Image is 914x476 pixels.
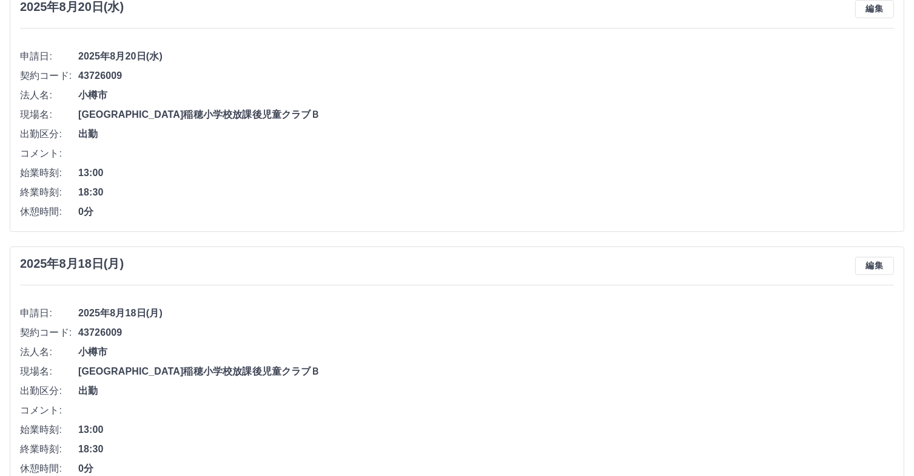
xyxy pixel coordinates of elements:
span: 小樽市 [78,345,894,359]
span: コメント: [20,146,78,161]
span: 13:00 [78,166,894,180]
span: 18:30 [78,185,894,200]
span: 出勤 [78,127,894,141]
span: 申請日: [20,306,78,321]
button: 編集 [855,257,894,275]
span: 休憩時間: [20,461,78,476]
span: 小樽市 [78,88,894,103]
span: 休憩時間: [20,205,78,219]
span: [GEOGRAPHIC_DATA]稲穂小学校放課後児童クラブＢ [78,364,894,379]
span: 0分 [78,205,894,219]
span: 法人名: [20,345,78,359]
span: [GEOGRAPHIC_DATA]稲穂小学校放課後児童クラブＢ [78,107,894,122]
span: 現場名: [20,107,78,122]
span: 出勤区分: [20,127,78,141]
span: 0分 [78,461,894,476]
h3: 2025年8月18日(月) [20,257,124,271]
span: 18:30 [78,442,894,457]
span: 現場名: [20,364,78,379]
span: 終業時刻: [20,442,78,457]
span: 2025年8月18日(月) [78,306,894,321]
span: コメント: [20,403,78,418]
span: 出勤 [78,384,894,398]
span: 終業時刻: [20,185,78,200]
span: 2025年8月20日(水) [78,49,894,64]
span: 43726009 [78,69,894,83]
span: 43726009 [78,325,894,340]
span: 契約コード: [20,325,78,340]
span: 13:00 [78,423,894,437]
span: 法人名: [20,88,78,103]
span: 申請日: [20,49,78,64]
span: 出勤区分: [20,384,78,398]
span: 始業時刻: [20,423,78,437]
span: 契約コード: [20,69,78,83]
span: 始業時刻: [20,166,78,180]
